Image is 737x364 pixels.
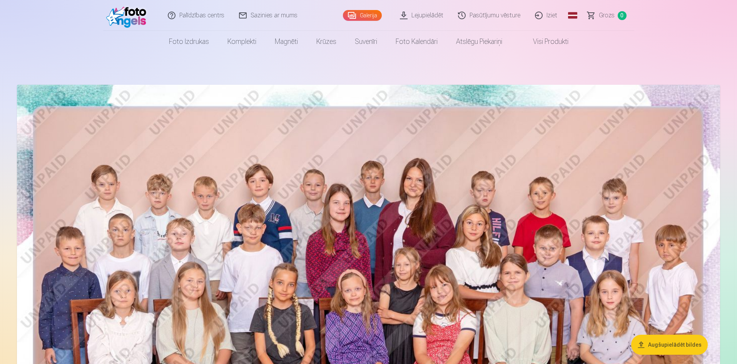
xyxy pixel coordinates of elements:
span: Grozs [599,11,615,20]
a: Suvenīri [346,31,386,52]
a: Magnēti [266,31,307,52]
a: Foto izdrukas [160,31,218,52]
a: Foto kalendāri [386,31,447,52]
a: Galerija [343,10,382,21]
a: Atslēgu piekariņi [447,31,511,52]
a: Visi produkti [511,31,578,52]
span: 0 [618,11,627,20]
button: Augšupielādēt bildes [631,335,708,355]
a: Komplekti [218,31,266,52]
a: Krūzes [307,31,346,52]
img: /fa1 [106,3,150,28]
